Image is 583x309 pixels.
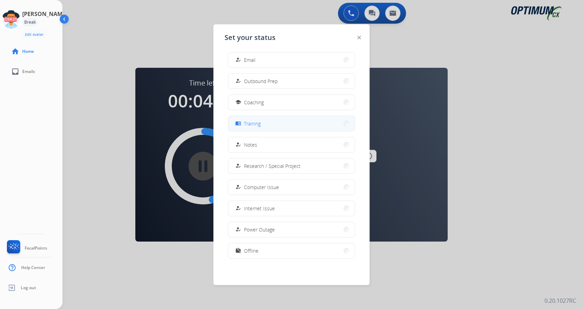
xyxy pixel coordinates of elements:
button: Coaching [228,95,355,110]
button: Email [228,52,355,67]
span: Set your status [225,33,276,42]
a: FocalPoints [6,240,47,256]
h3: [PERSON_NAME] [22,10,67,18]
span: Log out [21,285,36,291]
button: Outbound Prep [228,74,355,89]
mat-icon: school [235,99,241,105]
button: Power Outage [228,222,355,237]
button: Offline [228,243,355,258]
button: Internet Issue [228,201,355,216]
span: Home [22,49,34,54]
span: Research / Special Project [244,162,301,170]
span: Training [244,120,261,127]
p: 0.20.1027RC [544,296,576,305]
span: Coaching [244,99,264,106]
div: Break [22,18,38,26]
span: Email [244,56,255,64]
button: Computer Issue [228,180,355,195]
span: FocalPoints [25,245,47,251]
mat-icon: menu_book [235,121,241,127]
mat-icon: how_to_reg [235,142,241,148]
span: Emails [22,69,35,74]
mat-icon: home [11,47,19,56]
mat-icon: how_to_reg [235,184,241,190]
button: Research / Special Project [228,158,355,173]
mat-icon: how_to_reg [235,78,241,84]
span: Computer Issue [244,184,279,191]
span: Help Center [21,265,45,270]
button: Edit Avatar [22,31,46,39]
span: Power Outage [244,226,275,233]
button: Notes [228,137,355,152]
mat-icon: how_to_reg [235,57,241,63]
mat-icon: how_to_reg [235,205,241,211]
mat-icon: inbox [11,67,19,76]
span: Notes [244,141,257,148]
span: Offline [244,247,259,254]
span: Internet Issue [244,205,275,212]
mat-icon: work_off [235,248,241,254]
mat-icon: how_to_reg [235,227,241,233]
img: close-button [357,36,361,39]
mat-icon: how_to_reg [235,163,241,169]
span: Outbound Prep [244,78,278,85]
button: Training [228,116,355,131]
